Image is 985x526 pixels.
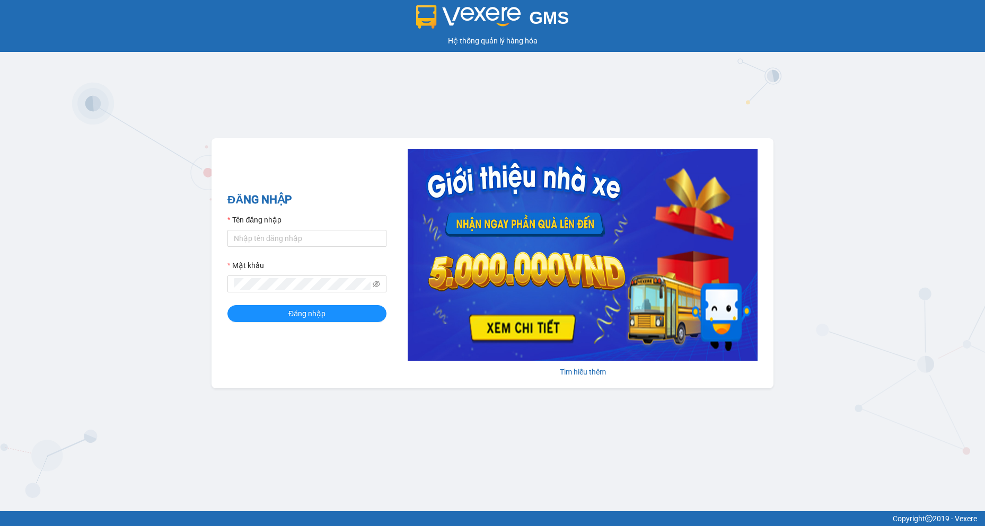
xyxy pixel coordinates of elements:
div: Tìm hiểu thêm [408,366,758,378]
span: eye-invisible [373,280,380,288]
span: Đăng nhập [288,308,326,319]
label: Mật khẩu [227,260,264,271]
label: Tên đăng nhập [227,214,282,226]
div: Copyright 2019 - Vexere [8,513,977,524]
span: copyright [925,515,933,522]
input: Mật khẩu [234,278,371,290]
input: Tên đăng nhập [227,230,386,247]
img: logo 2 [416,5,521,29]
h2: ĐĂNG NHẬP [227,191,386,209]
span: GMS [529,8,569,28]
button: Đăng nhập [227,305,386,322]
a: GMS [416,16,569,24]
div: Hệ thống quản lý hàng hóa [3,35,982,47]
img: banner-0 [408,149,758,361]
